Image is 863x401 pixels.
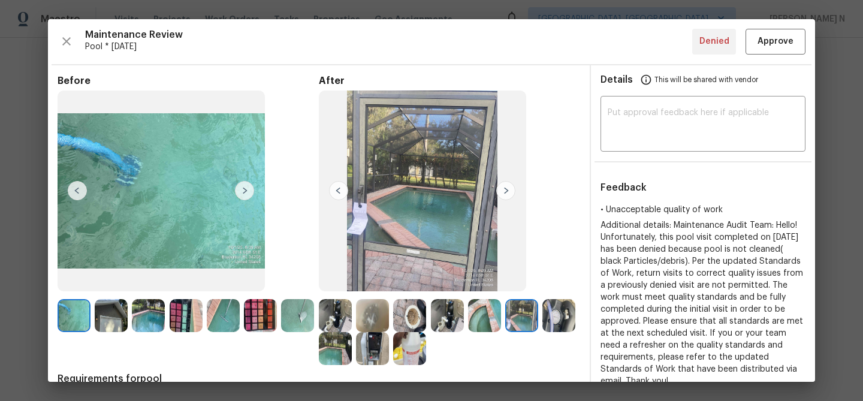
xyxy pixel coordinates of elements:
[496,181,515,200] img: right-chevron-button-url
[85,29,692,41] span: Maintenance Review
[601,221,803,385] span: Additional details: Maintenance Audit Team: Hello! Unfortunately, this pool visit completed on [D...
[758,34,793,49] span: Approve
[329,181,348,200] img: left-chevron-button-url
[601,65,633,94] span: Details
[746,29,805,55] button: Approve
[319,75,580,87] span: After
[68,181,87,200] img: left-chevron-button-url
[235,181,254,200] img: right-chevron-button-url
[601,206,723,214] span: • Unacceptable quality of work
[654,65,758,94] span: This will be shared with vendor
[58,373,580,385] span: Requirements for pool
[58,75,319,87] span: Before
[601,183,647,192] span: Feedback
[85,41,692,53] span: Pool * [DATE]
